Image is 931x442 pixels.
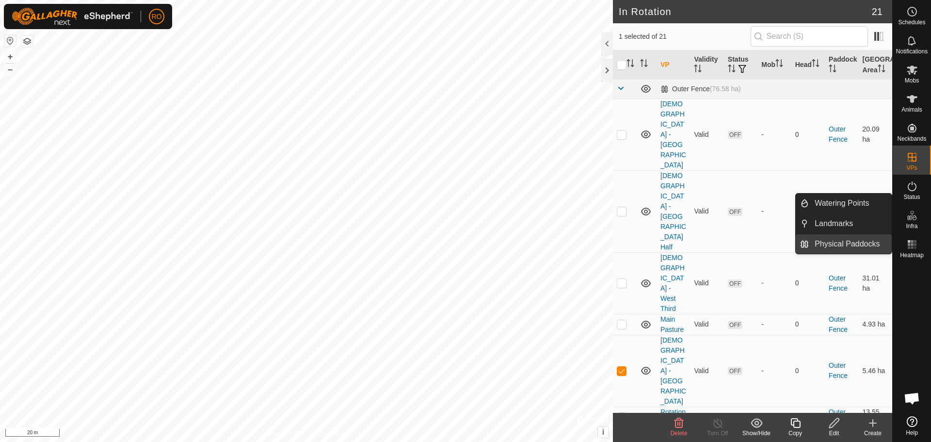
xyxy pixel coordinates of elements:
[815,218,853,229] span: Landmarks
[152,12,162,22] span: RO
[815,429,853,438] div: Edit
[829,408,848,426] a: Outer Fence
[900,252,924,258] span: Heatmap
[853,429,892,438] div: Create
[796,194,892,213] li: Watering Points
[872,4,883,19] span: 21
[619,32,751,42] span: 1 selected of 21
[761,412,787,422] div: -
[728,367,742,375] span: OFF
[898,19,925,25] span: Schedules
[859,50,892,80] th: [GEOGRAPHIC_DATA] Area
[710,85,741,93] span: (76.58 ha)
[906,430,918,436] span: Help
[761,206,787,216] div: -
[829,125,848,143] a: Outer Fence
[761,130,787,140] div: -
[898,384,927,413] div: Open chat
[829,361,848,379] a: Outer Fence
[809,214,892,233] a: Landmarks
[640,61,648,68] p-sorticon: Activate to sort
[815,197,869,209] span: Watering Points
[829,274,848,292] a: Outer Fence
[728,66,736,74] p-sorticon: Activate to sort
[878,66,885,74] p-sorticon: Activate to sort
[859,314,892,335] td: 4.93 ha
[626,61,634,68] p-sorticon: Activate to sort
[796,214,892,233] li: Landmarks
[660,254,685,312] a: [DEMOGRAPHIC_DATA] - West Third
[598,427,609,438] button: i
[4,51,16,63] button: +
[901,107,922,113] span: Animals
[775,61,783,68] p-sorticon: Activate to sort
[791,50,825,80] th: Head
[757,50,791,80] th: Mob
[619,6,872,17] h2: In Rotation
[4,64,16,75] button: –
[660,336,686,405] a: [DEMOGRAPHIC_DATA] - [GEOGRAPHIC_DATA]
[812,61,819,68] p-sorticon: Activate to sort
[859,170,892,252] td: 23.1 ha
[859,252,892,314] td: 31.01 ha
[694,66,702,74] p-sorticon: Activate to sort
[690,252,723,314] td: Valid
[21,35,33,47] button: Map Layers
[660,408,686,426] a: Rotation 1
[698,429,737,438] div: Turn Off
[859,98,892,170] td: 20.09 ha
[12,8,133,25] img: Gallagher Logo
[671,430,688,437] span: Delete
[791,252,825,314] td: 0
[815,238,880,250] span: Physical Paddocks
[761,278,787,288] div: -
[829,315,848,333] a: Outer Fence
[660,172,686,251] a: [DEMOGRAPHIC_DATA] - [GEOGRAPHIC_DATA] Half
[690,314,723,335] td: Valid
[761,319,787,329] div: -
[791,170,825,252] td: 0
[690,170,723,252] td: Valid
[859,335,892,407] td: 5.46 ha
[896,49,928,54] span: Notifications
[791,314,825,335] td: 0
[906,223,917,229] span: Infra
[690,335,723,407] td: Valid
[776,429,815,438] div: Copy
[791,407,825,427] td: 0
[761,366,787,376] div: -
[690,98,723,170] td: Valid
[825,50,858,80] th: Paddock
[906,165,917,171] span: VPs
[893,412,931,440] a: Help
[724,50,757,80] th: Status
[809,234,892,254] a: Physical Paddocks
[809,194,892,213] a: Watering Points
[690,407,723,427] td: Valid
[728,321,742,329] span: OFF
[728,131,742,139] span: OFF
[660,315,684,333] a: Main Pasture
[829,66,836,74] p-sorticon: Activate to sort
[602,428,604,436] span: i
[268,429,305,438] a: Privacy Policy
[316,429,345,438] a: Contact Us
[859,407,892,427] td: 13.55 ha
[737,429,776,438] div: Show/Hide
[660,100,686,169] a: [DEMOGRAPHIC_DATA] - [GEOGRAPHIC_DATA]
[660,85,741,93] div: Outer Fence
[796,234,892,254] li: Physical Paddocks
[657,50,690,80] th: VP
[897,136,926,142] span: Neckbands
[791,98,825,170] td: 0
[690,50,723,80] th: Validity
[905,78,919,83] span: Mobs
[903,194,920,200] span: Status
[4,35,16,47] button: Reset Map
[751,26,868,47] input: Search (S)
[791,335,825,407] td: 0
[728,279,742,288] span: OFF
[728,208,742,216] span: OFF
